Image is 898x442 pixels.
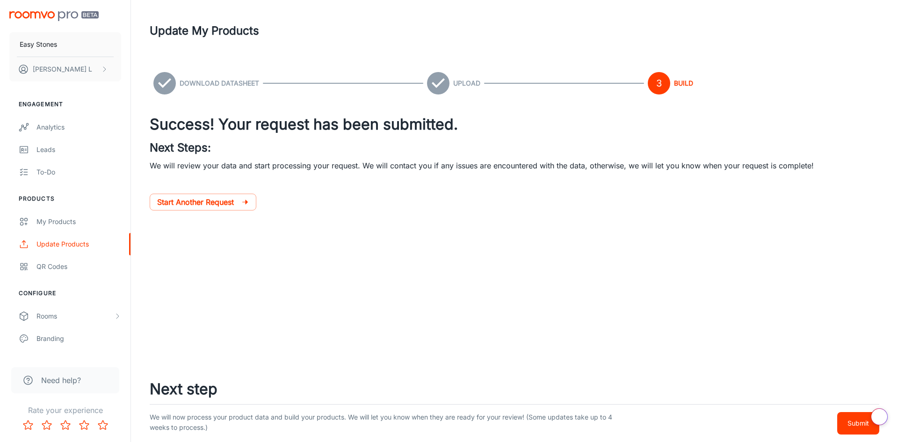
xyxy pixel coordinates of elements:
[20,39,57,50] p: Easy Stones
[9,57,121,81] button: [PERSON_NAME] L
[180,78,259,88] h6: Download Datasheet
[150,113,879,136] h2: Success! Your request has been submitted.
[150,22,259,39] h1: Update My Products
[33,64,92,74] p: [PERSON_NAME] L
[150,160,879,171] p: We will review your data and start processing your request. We will contact you if any issues are...
[36,217,121,227] div: My Products
[36,122,121,132] div: Analytics
[150,194,256,210] button: Start Another Request
[453,78,480,88] h6: Upload
[157,196,241,208] p: Start Another Request
[9,11,99,21] img: Roomvo PRO Beta
[674,78,693,88] h6: Build
[9,32,121,57] button: Easy Stones
[36,239,121,249] div: Update Products
[36,145,121,155] div: Leads
[150,139,879,156] p: Next Steps:
[36,167,121,177] div: To-do
[656,78,662,89] text: 3
[36,261,121,272] div: QR Codes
